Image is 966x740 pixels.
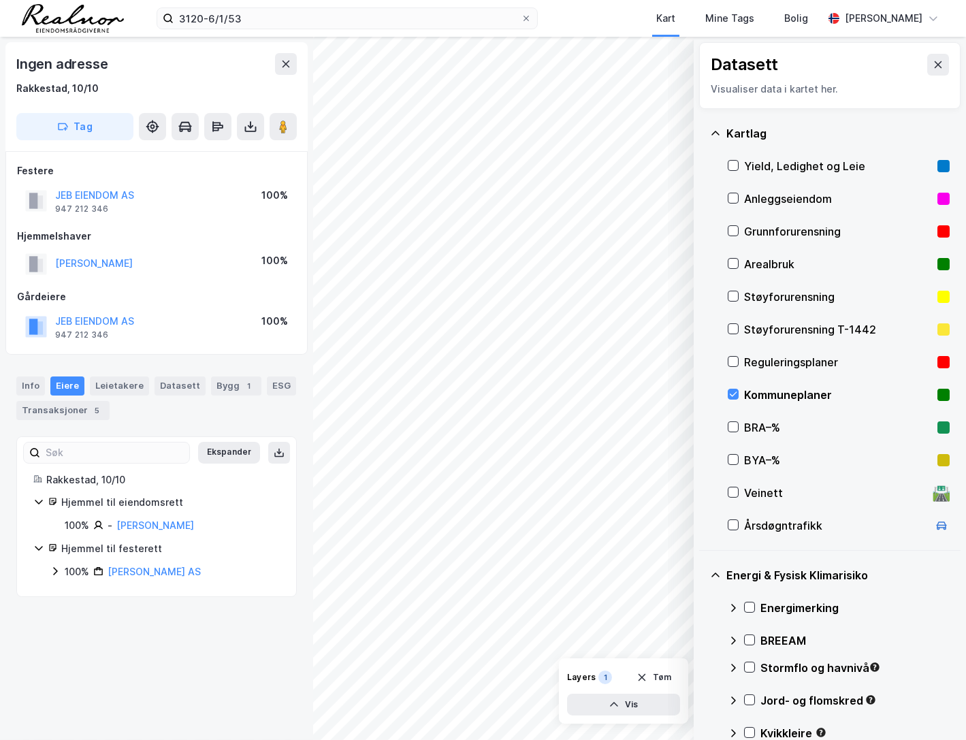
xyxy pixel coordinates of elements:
div: 1 [598,671,612,684]
div: Eiere [50,376,84,396]
div: BYA–% [744,452,932,468]
div: 947 212 346 [55,204,108,214]
div: 100% [261,313,288,329]
div: 1 [242,379,256,393]
div: Ingen adresse [16,53,110,75]
div: Støyforurensning T-1442 [744,321,932,338]
div: - [108,517,112,534]
div: Veinett [744,485,928,501]
div: Hjemmel til festerett [61,541,280,557]
div: 5 [91,404,104,417]
div: Støyforurensning [744,289,932,305]
div: Kommuneplaner [744,387,932,403]
div: Hjemmel til eiendomsrett [61,494,280,511]
img: realnor-logo.934646d98de889bb5806.png [22,4,124,33]
input: Søk [40,443,189,463]
div: Info [16,376,45,396]
div: Hjemmelshaver [17,228,296,244]
div: Årsdøgntrafikk [744,517,928,534]
div: Rakkestad, 10/10 [46,472,280,488]
button: Ekspander [198,442,260,464]
div: Kartlag [726,125,950,142]
div: [PERSON_NAME] [845,10,922,27]
div: Bygg [211,376,261,396]
div: 100% [261,187,288,204]
div: Datasett [711,54,778,76]
div: 100% [65,564,89,580]
div: Layers [567,672,596,683]
div: 100% [65,517,89,534]
div: Festere [17,163,296,179]
div: Energi & Fysisk Klimarisiko [726,567,950,583]
iframe: Chat Widget [898,675,966,740]
div: Gårdeiere [17,289,296,305]
div: 947 212 346 [55,329,108,340]
div: Kontrollprogram for chat [898,675,966,740]
button: Tag [16,113,133,140]
input: Søk på adresse, matrikkel, gårdeiere, leietakere eller personer [174,8,521,29]
div: Grunnforurensning [744,223,932,240]
div: Tooltip anchor [865,694,877,706]
div: Yield, Ledighet og Leie [744,158,932,174]
div: Leietakere [90,376,149,396]
div: Anleggseiendom [744,191,932,207]
div: Arealbruk [744,256,932,272]
div: Mine Tags [705,10,754,27]
button: Tøm [628,666,680,688]
a: [PERSON_NAME] AS [108,566,201,577]
div: Reguleringsplaner [744,354,932,370]
div: BRA–% [744,419,932,436]
div: 🛣️ [933,484,951,502]
div: Rakkestad, 10/10 [16,80,99,97]
div: ESG [267,376,296,396]
div: Bolig [784,10,808,27]
div: BREEAM [760,632,950,649]
div: Tooltip anchor [815,726,827,739]
div: 100% [261,253,288,269]
button: Vis [567,694,680,715]
div: Kart [656,10,675,27]
div: Stormflo og havnivå [760,660,950,676]
a: [PERSON_NAME] [116,519,194,531]
div: Visualiser data i kartet her. [711,81,949,97]
div: Datasett [155,376,206,396]
div: Transaksjoner [16,401,110,420]
div: Energimerking [760,600,950,616]
div: Jord- og flomskred [760,692,950,709]
div: Tooltip anchor [869,661,881,673]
